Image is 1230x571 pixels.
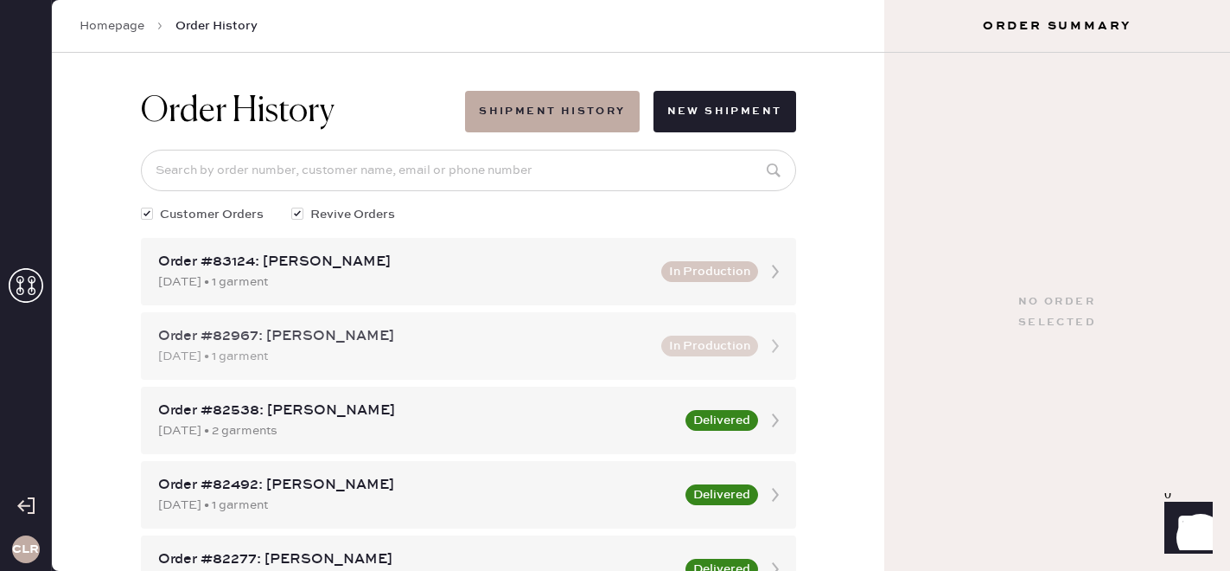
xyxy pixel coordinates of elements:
h1: Order History [141,91,335,132]
button: Delivered [685,410,758,431]
div: No order selected [1018,292,1096,333]
div: Order #82277: [PERSON_NAME] [158,549,675,570]
div: Order #82967: [PERSON_NAME] [158,326,651,347]
input: Search by order number, customer name, email or phone number [141,150,796,191]
div: Order #82538: [PERSON_NAME] [158,401,675,421]
span: Revive Orders [310,205,395,224]
div: [DATE] • 2 garments [158,421,675,440]
button: Delivered [685,484,758,505]
span: Customer Orders [160,205,264,224]
span: Order History [175,17,258,35]
h3: Order Summary [884,17,1230,35]
button: In Production [661,336,758,356]
div: [DATE] • 1 garment [158,273,651,292]
button: New Shipment [653,91,796,132]
div: [DATE] • 1 garment [158,496,675,515]
div: [DATE] • 1 garment [158,347,651,366]
div: Order #82492: [PERSON_NAME] [158,475,675,496]
button: Shipment History [465,91,639,132]
button: In Production [661,261,758,282]
h3: CLR [12,543,39,555]
iframe: Front Chat [1148,493,1222,568]
a: Homepage [80,17,144,35]
div: Order #83124: [PERSON_NAME] [158,252,651,273]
